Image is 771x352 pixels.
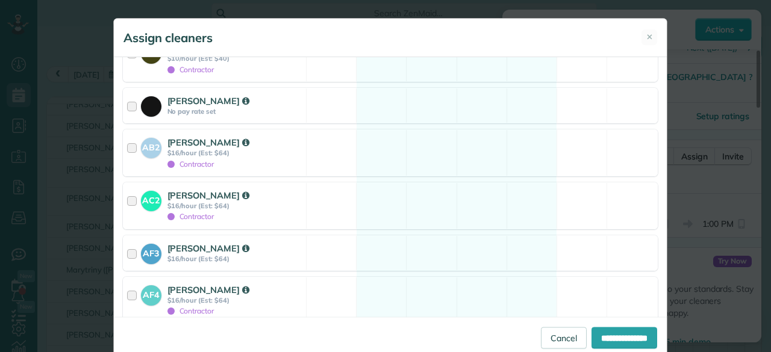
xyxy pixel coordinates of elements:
span: Contractor [167,306,214,315]
strong: No pay rate set [167,107,302,116]
strong: $16/hour (Est: $64) [167,149,302,157]
span: ✕ [646,31,653,43]
strong: [PERSON_NAME] [167,137,249,148]
strong: $16/hour (Est: $64) [167,296,302,304]
strong: AC2 [141,191,161,207]
strong: AF3 [141,244,161,260]
strong: AF4 [141,285,161,301]
strong: [PERSON_NAME] [167,95,249,107]
strong: [PERSON_NAME] [167,284,249,295]
span: Contractor [167,159,214,168]
strong: $10/hour (Est: $40) [167,54,302,63]
strong: $16/hour (Est: $64) [167,255,302,263]
span: Contractor [167,65,214,74]
h5: Assign cleaners [123,29,213,46]
strong: [PERSON_NAME] [167,242,249,254]
a: Cancel [541,327,587,348]
span: Contractor [167,212,214,221]
strong: $16/hour (Est: $64) [167,202,302,210]
strong: [PERSON_NAME] [167,190,249,201]
strong: AB2 [141,138,161,154]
